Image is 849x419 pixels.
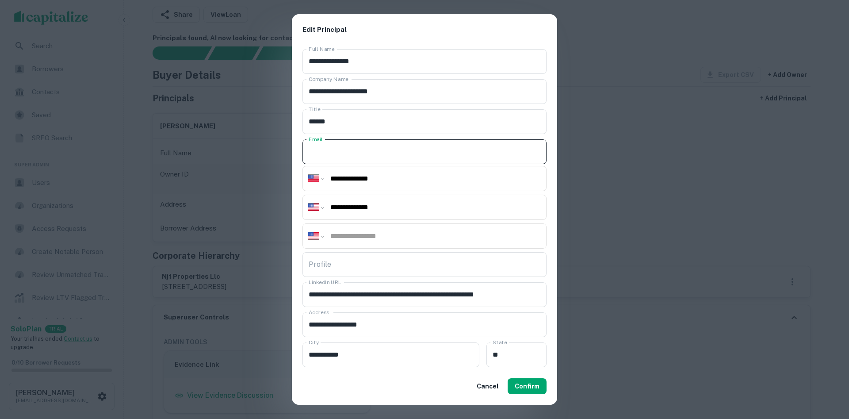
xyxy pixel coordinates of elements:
[508,378,547,394] button: Confirm
[309,338,319,346] label: City
[309,75,348,83] label: Company Name
[292,14,557,46] h2: Edit Principal
[473,378,502,394] button: Cancel
[493,338,507,346] label: State
[309,105,321,113] label: Title
[309,278,341,286] label: LinkedIn URL
[309,308,329,316] label: Address
[309,135,323,143] label: Email
[309,45,335,53] label: Full Name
